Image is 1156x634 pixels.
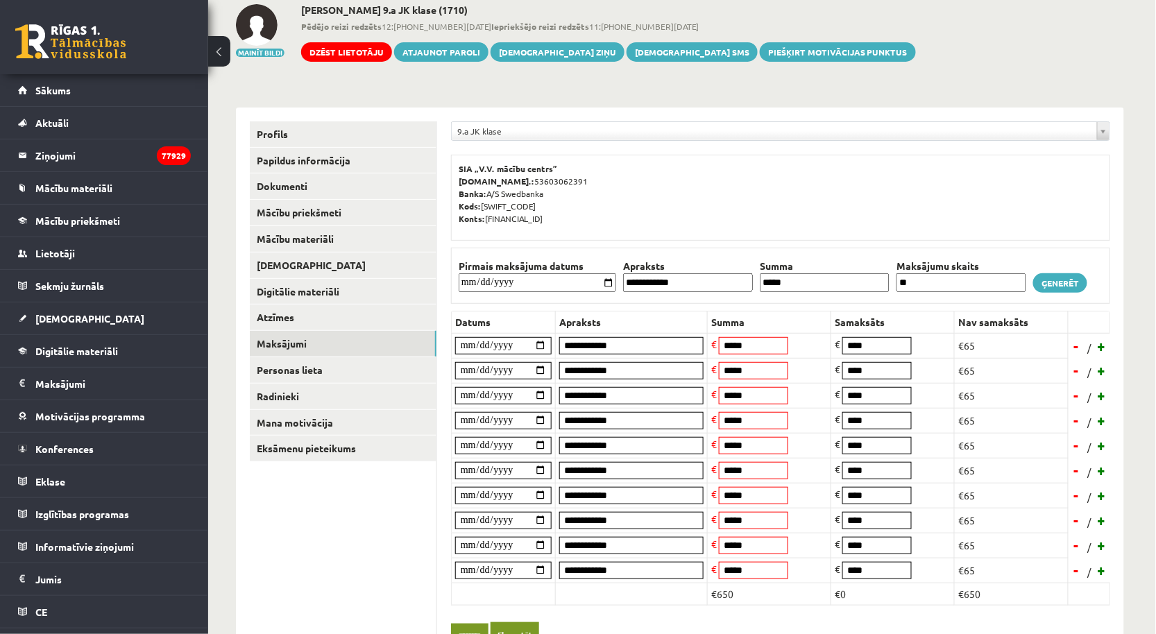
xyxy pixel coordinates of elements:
span: € [711,338,717,350]
th: Summa [756,259,893,273]
a: - [1070,385,1084,406]
span: / [1086,390,1093,404]
a: 9.a JK klase [452,122,1110,140]
a: + [1095,560,1109,581]
a: Atjaunot paroli [394,42,488,62]
a: Jumis [18,563,191,595]
span: 12:[PHONE_NUMBER][DATE] 11:[PHONE_NUMBER][DATE] [301,20,916,33]
a: Sākums [18,74,191,106]
a: - [1070,560,1084,581]
a: Izglītības programas [18,498,191,530]
a: Personas lieta [250,357,436,383]
span: [DEMOGRAPHIC_DATA] [35,312,144,325]
span: € [711,463,717,475]
span: / [1086,515,1093,529]
img: Ingvars Gailis [236,4,278,46]
span: Jumis [35,573,62,585]
a: Eksāmenu pieteikums [250,436,436,461]
span: € [711,563,717,575]
a: + [1095,535,1109,556]
th: Maksājumu skaits [893,259,1030,273]
span: € [711,513,717,525]
th: Apraksts [556,311,708,333]
a: + [1095,485,1109,506]
a: Mana motivācija [250,410,436,436]
td: €65 [955,333,1069,358]
a: CE [18,596,191,628]
a: [DEMOGRAPHIC_DATA] ziņu [491,42,624,62]
span: Motivācijas programma [35,410,145,422]
span: Sākums [35,84,71,96]
th: Summa [708,311,831,333]
span: € [835,388,840,400]
span: € [835,413,840,425]
a: - [1070,535,1084,556]
span: € [835,538,840,550]
span: € [711,413,717,425]
b: Konts: [459,213,485,224]
span: € [835,463,840,475]
a: Digitālie materiāli [18,335,191,367]
th: Pirmais maksājuma datums [455,259,620,273]
b: SIA „V.V. mācību centrs” [459,163,558,174]
a: Konferences [18,433,191,465]
td: €650 [955,583,1069,605]
button: Mainīt bildi [236,49,284,57]
span: Aktuāli [35,117,69,129]
span: € [835,438,840,450]
th: Nav samaksāts [955,311,1069,333]
a: Motivācijas programma [18,400,191,432]
a: Mācību materiāli [250,226,436,252]
span: Izglītības programas [35,508,129,520]
span: / [1086,540,1093,554]
b: [DOMAIN_NAME].: [459,175,534,187]
a: Dokumenti [250,173,436,199]
a: [DEMOGRAPHIC_DATA] [18,302,191,334]
a: - [1070,360,1084,381]
a: Maksājumi [250,331,436,357]
span: € [835,488,840,500]
a: Profils [250,121,436,147]
a: + [1095,435,1109,456]
th: Samaksāts [831,311,955,333]
a: Mācību priekšmeti [250,200,436,225]
a: Aktuāli [18,107,191,139]
p: 53603062391 A/S Swedbanka [SWIFT_CODE] [FINANCIAL_ID] [459,162,1103,225]
legend: Ziņojumi [35,139,191,171]
td: €65 [955,508,1069,533]
i: 77929 [157,146,191,165]
span: / [1086,415,1093,429]
span: Mācību priekšmeti [35,214,120,227]
a: [DEMOGRAPHIC_DATA] [250,252,436,278]
td: €65 [955,358,1069,383]
td: €65 [955,383,1069,408]
td: €65 [955,483,1069,508]
td: €650 [708,583,831,605]
span: € [711,538,717,550]
td: €65 [955,458,1069,483]
span: Mācību materiāli [35,182,112,194]
a: Lietotāji [18,237,191,269]
span: Konferences [35,443,94,455]
span: € [835,363,840,375]
span: Digitālie materiāli [35,345,118,357]
a: Atzīmes [250,305,436,330]
a: Dzēst lietotāju [301,42,392,62]
th: Datums [452,311,556,333]
a: Maksājumi [18,368,191,400]
b: Kods: [459,200,481,212]
span: / [1086,365,1093,379]
a: + [1095,385,1109,406]
a: Mācību materiāli [18,172,191,204]
a: - [1070,485,1084,506]
span: € [711,363,717,375]
span: / [1086,465,1093,479]
b: Iepriekšējo reizi redzēts [491,21,589,32]
th: Apraksts [620,259,756,273]
td: €0 [831,583,955,605]
span: 9.a JK klase [457,122,1091,140]
span: CE [35,606,47,618]
span: / [1086,490,1093,504]
td: €65 [955,533,1069,558]
a: Piešķirt motivācijas punktus [760,42,916,62]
